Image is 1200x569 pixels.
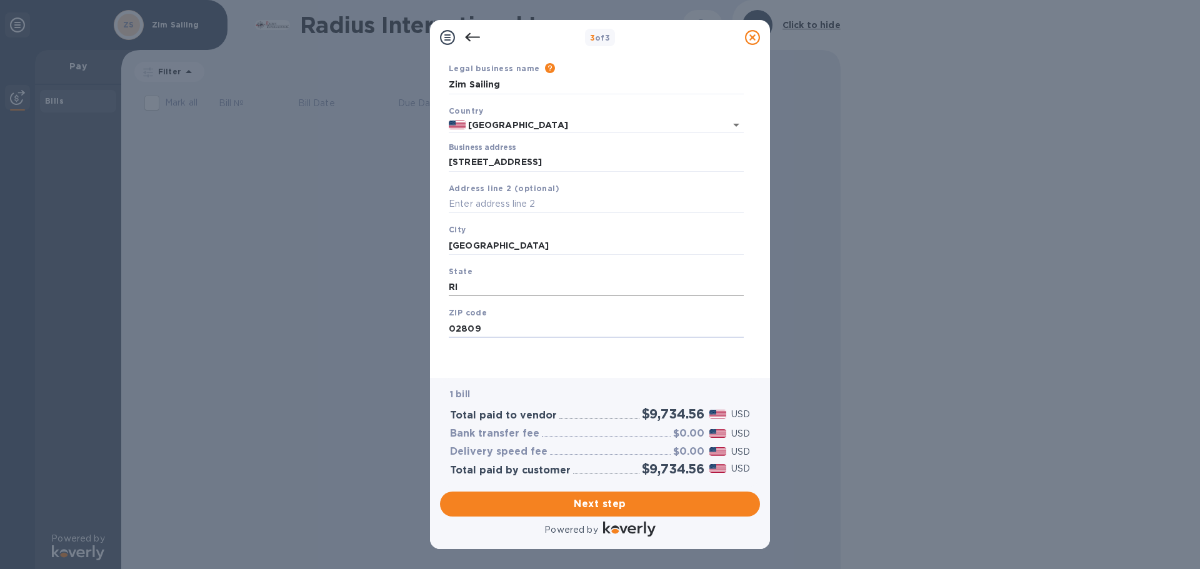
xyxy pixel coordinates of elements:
b: Address line 2 (optional) [449,184,559,193]
p: USD [731,408,750,421]
button: Next step [440,492,760,517]
button: Open [727,116,745,134]
input: Enter state [449,278,744,297]
h3: Bank transfer fee [450,428,539,440]
p: Powered by [544,523,597,537]
img: USD [709,429,726,438]
b: City [449,225,466,234]
span: Next step [450,497,750,512]
label: Business address [449,144,516,152]
h2: $9,734.56 [642,461,704,477]
h3: Total paid to vendor [450,410,557,422]
input: Enter address line 2 [449,195,744,214]
p: USD [731,427,750,440]
img: USD [709,410,726,418]
b: ZIP code [449,308,487,317]
b: Country [449,106,484,116]
h3: $0.00 [673,446,704,458]
h2: $9,734.56 [642,406,704,422]
b: of 3 [590,33,611,42]
img: US [449,121,466,129]
input: Select country [466,117,709,133]
input: Enter ZIP code [449,319,744,338]
input: Enter address [449,153,744,172]
img: USD [709,447,726,456]
input: Enter city [449,236,744,255]
img: Logo [603,522,656,537]
b: 1 bill [450,389,470,399]
p: USD [731,462,750,475]
p: USD [731,445,750,458]
span: 3 [590,33,595,42]
h3: Delivery speed fee [450,446,547,458]
b: State [449,267,472,276]
b: Legal business name [449,64,540,73]
h3: Total paid by customer [450,465,571,477]
input: Enter legal business name [449,76,744,94]
h3: $0.00 [673,428,704,440]
img: USD [709,464,726,473]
